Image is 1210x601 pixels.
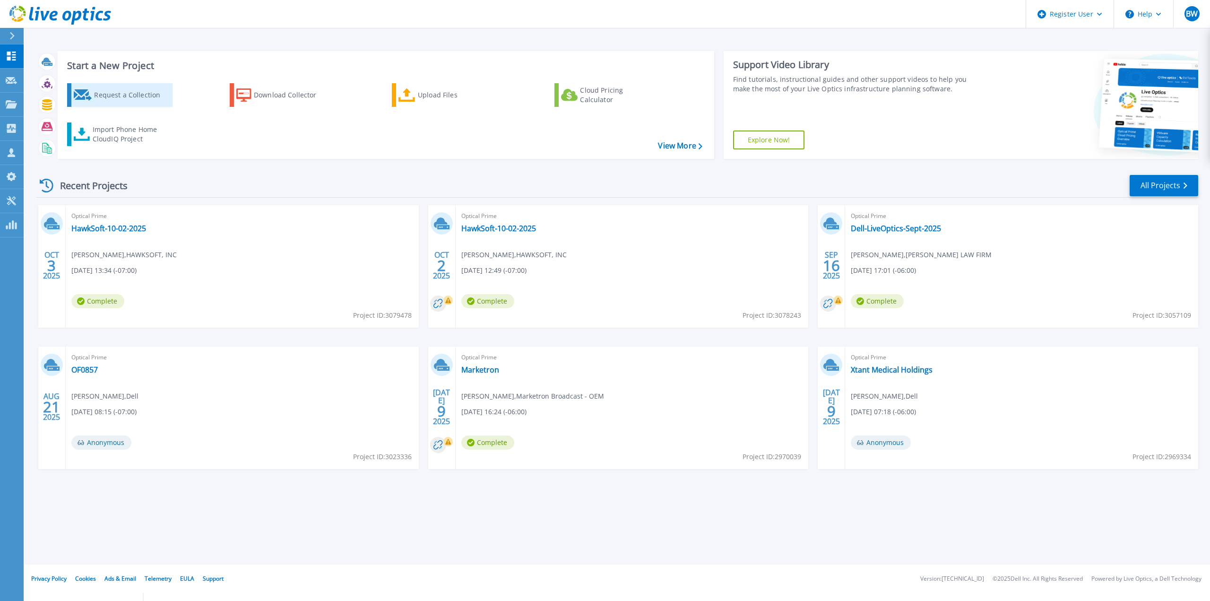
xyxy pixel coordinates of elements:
a: Dell-LiveOptics-Sept-2025 [851,224,941,233]
a: EULA [180,575,194,583]
a: Upload Files [392,83,497,107]
a: Xtant Medical Holdings [851,365,933,375]
span: [DATE] 16:24 (-06:00) [461,407,527,417]
span: [PERSON_NAME] , Dell [851,391,918,401]
span: Project ID: 3057109 [1132,310,1191,321]
a: Request a Collection [67,83,173,107]
div: Download Collector [254,86,329,105]
span: [PERSON_NAME] , Dell [71,391,138,401]
span: [DATE] 12:49 (-07:00) [461,265,527,276]
a: Download Collector [230,83,335,107]
span: Optical Prime [461,211,803,221]
a: OF0857 [71,365,98,375]
a: Support [203,575,224,583]
a: Marketron [461,365,499,375]
span: 16 [823,261,840,270]
span: Complete [71,294,124,308]
div: Find tutorials, instructional guides and other support videos to help you make the most of your L... [733,75,978,94]
div: OCT 2025 [432,248,450,283]
a: HawkSoft-10-02-2025 [71,224,146,233]
span: 9 [437,407,446,415]
a: View More [658,141,702,150]
span: Project ID: 2970039 [743,452,801,462]
span: 2 [437,261,446,270]
span: Optical Prime [461,352,803,363]
span: Optical Prime [71,211,413,221]
span: [PERSON_NAME] , HAWKSOFT, INC [461,250,567,260]
div: Upload Files [418,86,493,105]
span: BW [1186,10,1198,17]
span: Project ID: 3023336 [353,452,412,462]
span: Project ID: 2969334 [1132,452,1191,462]
span: [DATE] 13:34 (-07:00) [71,265,137,276]
span: [PERSON_NAME] , Marketron Broadcast - OEM [461,391,604,401]
li: © 2025 Dell Inc. All Rights Reserved [993,576,1083,582]
a: Cookies [75,575,96,583]
a: Ads & Email [104,575,136,583]
div: SEP 2025 [822,248,840,283]
span: Optical Prime [851,352,1193,363]
a: All Projects [1130,175,1198,196]
span: Project ID: 3078243 [743,310,801,321]
div: Recent Projects [36,174,140,197]
span: Optical Prime [71,352,413,363]
div: OCT 2025 [43,248,60,283]
div: Import Phone Home CloudIQ Project [93,125,166,144]
a: HawkSoft-10-02-2025 [461,224,536,233]
div: [DATE] 2025 [432,390,450,424]
span: Anonymous [71,436,131,450]
li: Powered by Live Optics, a Dell Technology [1091,576,1201,582]
span: 21 [43,403,60,411]
span: [DATE] 07:18 (-06:00) [851,407,916,417]
div: Request a Collection [94,86,170,105]
a: Telemetry [145,575,172,583]
div: AUG 2025 [43,390,60,424]
span: [DATE] 08:15 (-07:00) [71,407,137,417]
div: Cloud Pricing Calculator [580,86,656,105]
li: Version: [TECHNICAL_ID] [920,576,984,582]
span: [PERSON_NAME] , HAWKSOFT, INC [71,250,177,260]
span: [PERSON_NAME] , [PERSON_NAME] LAW FIRM [851,250,992,260]
span: Optical Prime [851,211,1193,221]
span: Complete [461,436,514,450]
a: Privacy Policy [31,575,67,583]
a: Explore Now! [733,131,805,149]
span: Anonymous [851,436,911,450]
h3: Start a New Project [67,61,702,71]
span: [DATE] 17:01 (-06:00) [851,265,916,276]
span: 3 [47,261,56,270]
div: Support Video Library [733,59,978,71]
span: Project ID: 3079478 [353,310,412,321]
span: 9 [827,407,836,415]
a: Cloud Pricing Calculator [554,83,660,107]
div: [DATE] 2025 [822,390,840,424]
span: Complete [851,294,904,308]
span: Complete [461,294,514,308]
